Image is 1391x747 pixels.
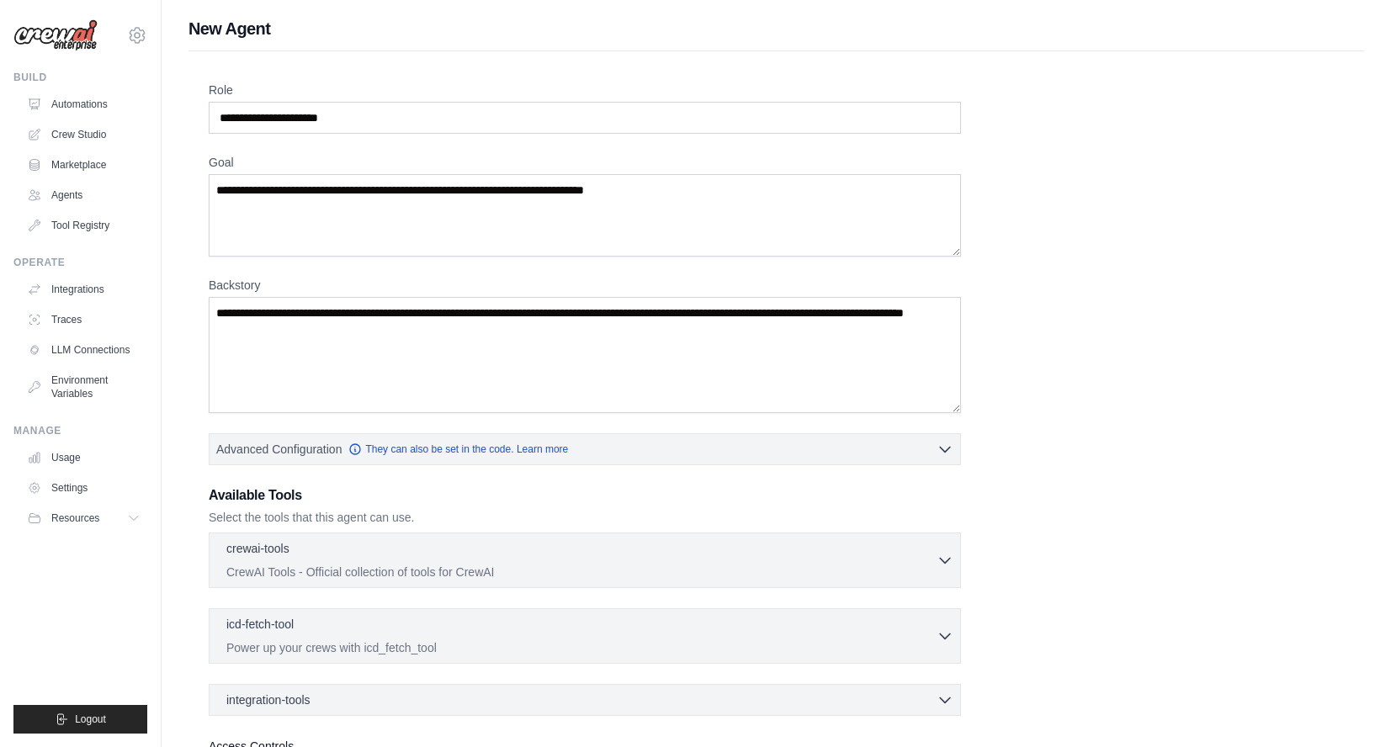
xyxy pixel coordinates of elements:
[20,91,147,118] a: Automations
[20,151,147,178] a: Marketplace
[216,691,953,708] button: integration-tools
[20,306,147,333] a: Traces
[216,441,342,458] span: Advanced Configuration
[20,276,147,303] a: Integrations
[348,442,568,456] a: They can also be set in the code. Learn more
[20,474,147,501] a: Settings
[20,505,147,532] button: Resources
[226,616,294,633] p: icd-fetch-tool
[188,17,1364,40] h1: New Agent
[20,367,147,407] a: Environment Variables
[20,212,147,239] a: Tool Registry
[1307,666,1391,747] iframe: Chat Widget
[20,121,147,148] a: Crew Studio
[209,82,961,98] label: Role
[20,444,147,471] a: Usage
[13,19,98,51] img: Logo
[226,691,311,708] span: integration-tools
[209,509,961,526] p: Select the tools that this agent can use.
[20,182,147,209] a: Agents
[216,616,953,656] button: icd-fetch-tool Power up your crews with icd_fetch_tool
[209,485,961,506] h3: Available Tools
[75,713,106,726] span: Logout
[216,540,953,580] button: crewai-tools CrewAI Tools - Official collection of tools for CrewAI
[226,639,937,656] p: Power up your crews with icd_fetch_tool
[226,540,289,557] p: crewai-tools
[13,256,147,269] div: Operate
[51,511,99,525] span: Resources
[209,277,961,294] label: Backstory
[209,154,961,171] label: Goal
[13,424,147,437] div: Manage
[210,434,960,464] button: Advanced Configuration They can also be set in the code. Learn more
[13,705,147,734] button: Logout
[226,564,937,580] p: CrewAI Tools - Official collection of tools for CrewAI
[13,71,147,84] div: Build
[20,336,147,363] a: LLM Connections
